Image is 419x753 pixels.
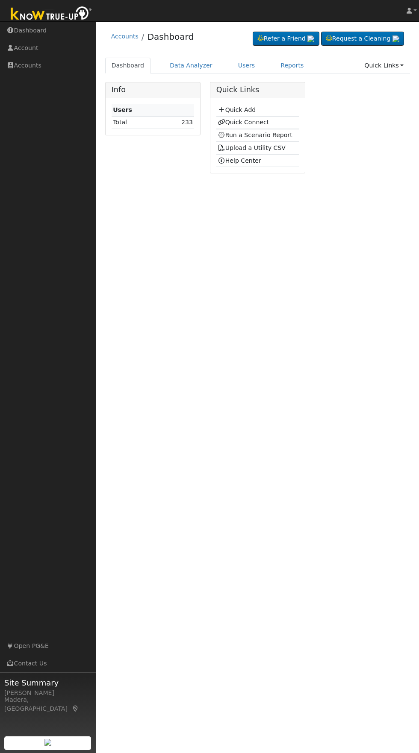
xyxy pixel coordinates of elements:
[111,33,139,40] a: Accounts
[181,119,193,126] a: 233
[358,58,410,73] a: Quick Links
[112,116,156,129] td: Total
[6,5,96,24] img: Know True-Up
[216,85,299,94] h5: Quick Links
[4,689,91,697] div: [PERSON_NAME]
[148,32,194,42] a: Dashboard
[218,119,269,126] a: Quick Connect
[44,739,51,746] img: retrieve
[4,695,91,713] div: Madera, [GEOGRAPHIC_DATA]
[105,58,151,73] a: Dashboard
[218,144,286,151] a: Upload a Utility CSV
[218,132,292,138] a: Run a Scenario Report
[4,677,91,689] span: Site Summary
[307,35,314,42] img: retrieve
[113,106,132,113] strong: Users
[112,85,195,94] h5: Info
[218,157,261,164] a: Help Center
[218,106,256,113] a: Quick Add
[253,32,319,46] a: Refer a Friend
[274,58,310,73] a: Reports
[232,58,262,73] a: Users
[72,705,80,712] a: Map
[321,32,404,46] a: Request a Cleaning
[163,58,219,73] a: Data Analyzer
[392,35,399,42] img: retrieve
